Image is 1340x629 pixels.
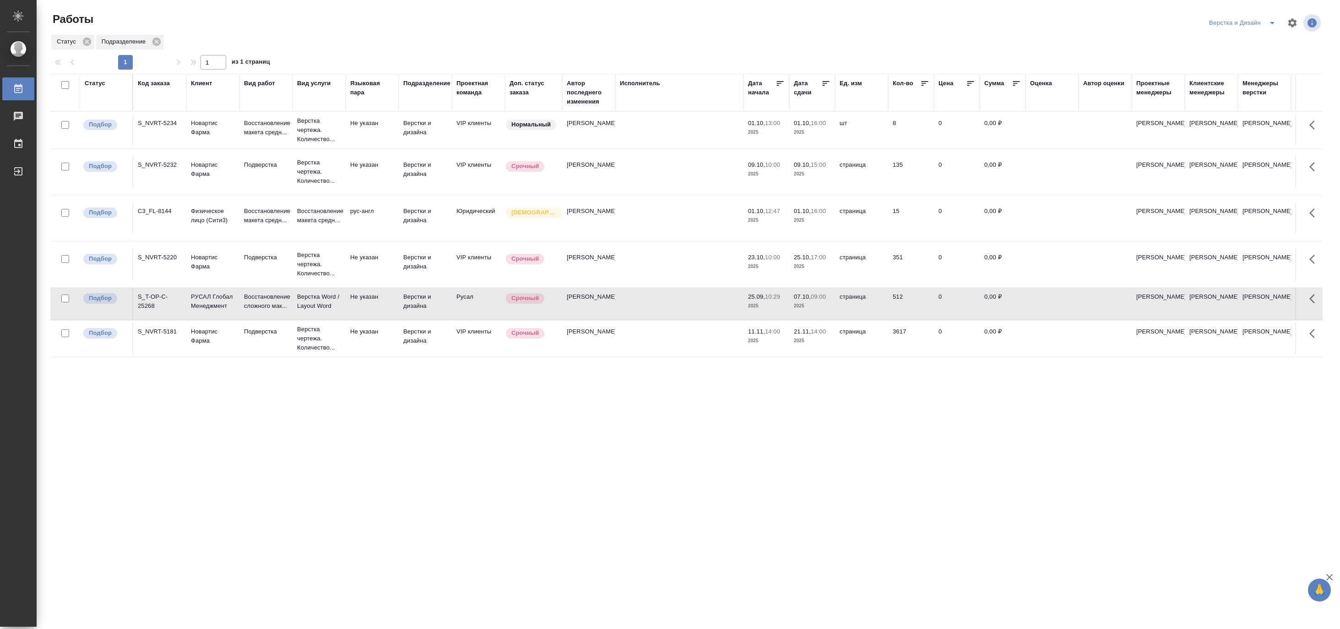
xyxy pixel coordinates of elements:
p: Новартис Фарма [191,327,235,345]
p: 25.09, [748,293,765,300]
p: Новартис Фарма [191,160,235,179]
td: страница [835,202,888,234]
button: Здесь прячутся важные кнопки [1304,323,1326,345]
p: Подбор [89,328,112,338]
p: [DEMOGRAPHIC_DATA] [511,208,557,217]
button: Здесь прячутся важные кнопки [1304,288,1326,310]
p: 13:00 [765,120,780,126]
td: Верстки и дизайна [399,288,452,320]
span: из 1 страниц [232,56,270,70]
p: 12:47 [765,208,780,214]
p: Верстка Word / Layout Word [297,292,341,311]
p: 2025 [794,128,830,137]
p: Восстановление макета средн... [297,207,341,225]
p: Верстка чертежа. Количество... [297,325,341,352]
p: Статус [57,37,79,46]
div: Можно подбирать исполнителей [82,207,128,219]
div: Ед. изм [840,79,862,88]
td: 0,00 ₽ [980,248,1025,280]
td: VIP клиенты [452,248,505,280]
p: [PERSON_NAME] [1242,253,1286,262]
p: 10:29 [765,293,780,300]
p: Подбор [89,208,112,217]
td: 15 [888,202,934,234]
td: 8 [888,114,934,146]
div: S_NVRT-5181 [138,327,182,336]
p: 21.11, [794,328,811,335]
div: S_NVRT-5232 [138,160,182,170]
p: Физическое лицо (Сити3) [191,207,235,225]
td: 3617 [888,323,934,355]
td: [PERSON_NAME] [562,288,615,320]
td: VIP клиенты [452,114,505,146]
div: Можно подбирать исполнителей [82,327,128,339]
p: Восстановление макета средн... [244,207,288,225]
td: 0,00 ₽ [980,202,1025,234]
td: [PERSON_NAME] [562,323,615,355]
p: 01.10, [794,120,811,126]
div: S_T-OP-C-25268 [138,292,182,311]
p: [PERSON_NAME] [1242,327,1286,336]
div: Проектные менеджеры [1136,79,1180,97]
td: Не указан [346,248,399,280]
div: split button [1207,16,1281,30]
td: [PERSON_NAME] [1132,288,1185,320]
td: 0,00 ₽ [980,323,1025,355]
span: Настроить таблицу [1281,12,1303,34]
p: РУСАЛ Глобал Менеджмент [191,292,235,311]
td: рус-англ [346,202,399,234]
p: Срочный [511,328,539,338]
div: Исполнитель [620,79,660,88]
div: Можно подбирать исполнителей [82,253,128,265]
p: Подбор [89,120,112,129]
p: Срочный [511,254,539,263]
p: 2025 [748,262,785,271]
span: 🙏 [1312,580,1327,600]
div: S_NVRT-5234 [138,119,182,128]
p: Верстка чертежа. Количество... [297,251,341,278]
div: Языковая пара [350,79,394,97]
p: 14:00 [765,328,780,335]
button: Здесь прячутся важные кнопки [1304,202,1326,224]
p: [PERSON_NAME] [1242,160,1286,170]
td: [PERSON_NAME] [562,248,615,280]
p: 17:00 [811,254,826,261]
p: Нормальный [511,120,551,129]
p: Новартис Фарма [191,253,235,271]
p: 2025 [748,128,785,137]
td: Русал [452,288,505,320]
td: 0 [934,248,980,280]
td: страница [835,248,888,280]
div: Сумма [984,79,1004,88]
td: 0 [934,156,980,188]
td: [PERSON_NAME] [1185,323,1238,355]
div: Проектная команда [456,79,500,97]
p: 15:00 [811,161,826,168]
td: [PERSON_NAME] [1185,248,1238,280]
p: 16:00 [811,208,826,214]
div: Можно подбирать исполнителей [82,160,128,173]
div: Доп. статус заказа [510,79,558,97]
p: Подбор [89,254,112,263]
td: Верстки и дизайна [399,202,452,234]
p: Подбор [89,294,112,303]
span: Посмотреть информацию [1303,14,1323,32]
div: S_NVRT-5220 [138,253,182,262]
div: C3_FL-8144 [138,207,182,216]
td: [PERSON_NAME] [1132,323,1185,355]
p: 10:00 [765,161,780,168]
td: 0,00 ₽ [980,114,1025,146]
td: Юридический [452,202,505,234]
td: [PERSON_NAME] [1132,202,1185,234]
div: Цена [939,79,954,88]
p: Подверстка [244,160,288,170]
p: [PERSON_NAME] [1242,207,1286,216]
p: Срочный [511,162,539,171]
td: VIP клиенты [452,323,505,355]
div: Автор последнего изменения [567,79,611,106]
span: Работы [50,12,93,27]
td: 512 [888,288,934,320]
div: Статус [51,35,94,49]
div: Менеджеры верстки [1242,79,1286,97]
td: [PERSON_NAME] [1132,156,1185,188]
